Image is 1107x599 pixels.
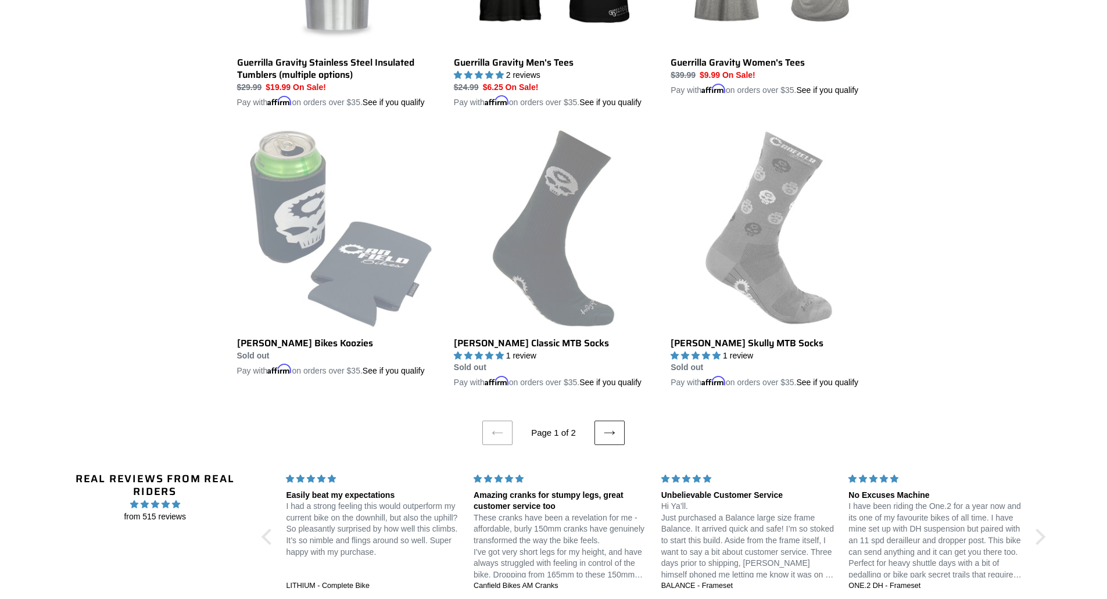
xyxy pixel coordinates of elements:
a: Canfield Bikes AM Cranks [474,581,647,591]
div: 5 stars [848,473,1022,485]
a: BALANCE - Frameset [661,581,835,591]
h2: Real Reviews from Real Riders [55,473,255,498]
p: Hi Ya’ll. Just purchased a Balance large size frame Balance. It arrived quick and safe! I’m so st... [661,501,835,580]
div: Amazing cranks for stumpy legs, great customer service too [474,490,647,512]
div: 5 stars [661,473,835,485]
p: I have been riding the One.2 for a year now and its one of my favourite bikes of all time. I have... [848,501,1022,580]
a: ONE.2 DH - Frameset [848,581,1022,591]
div: Easily beat my expectations [286,490,460,501]
div: 5 stars [474,473,647,485]
p: I had a strong feeling this would outperform my current bike on the downhill, but also the uphill... [286,501,460,558]
div: 5 stars [286,473,460,485]
div: Unbelievable Customer Service [661,490,835,501]
span: 4.96 stars [55,498,255,511]
span: from 515 reviews [55,511,255,523]
a: LITHIUM - Complete Bike [286,581,460,591]
li: Page 1 of 2 [515,426,592,440]
p: These cranks have been a revelation for me - affordable, burly 150mm cranks have genuinely transf... [474,512,647,581]
div: No Excuses Machine [848,490,1022,501]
